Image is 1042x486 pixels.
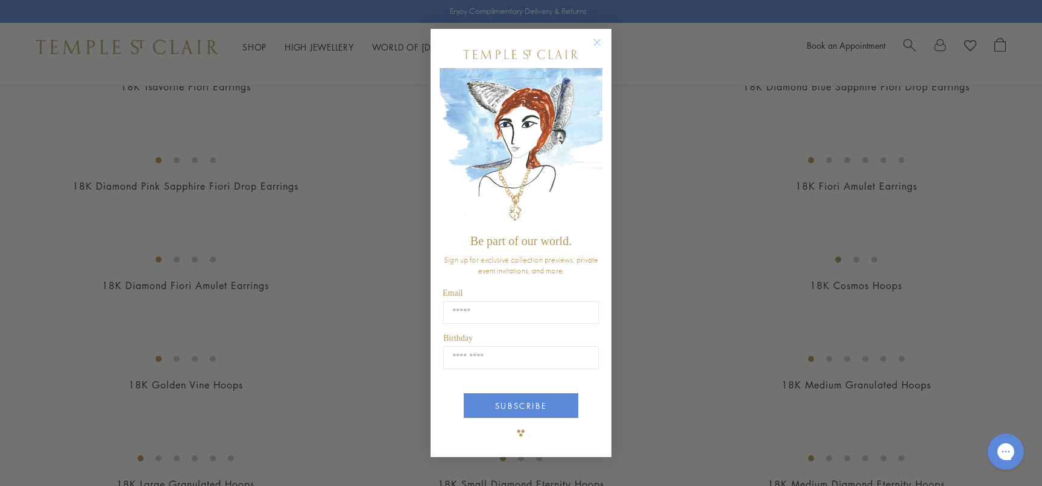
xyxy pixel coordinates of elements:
[464,393,578,418] button: SUBSCRIBE
[444,254,598,276] span: Sign up for exclusive collection previews, private event invitations, and more.
[509,421,533,445] img: TSC
[443,301,599,324] input: Email
[440,68,602,229] img: c4a9eb12-d91a-4d4a-8ee0-386386f4f338.jpeg
[443,334,473,343] span: Birthday
[470,234,572,248] span: Be part of our world.
[464,50,578,59] img: Temple St. Clair
[596,41,611,56] button: Close dialog
[443,288,463,298] span: Email
[982,429,1030,474] iframe: Gorgias live chat messenger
